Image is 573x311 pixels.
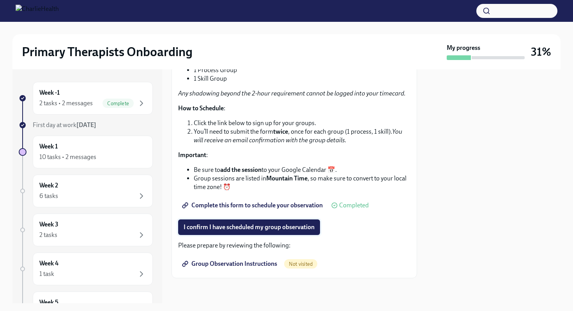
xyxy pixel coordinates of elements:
div: 1 task [39,270,54,278]
span: I confirm I have scheduled my group observation [184,223,315,231]
a: Week -12 tasks • 2 messagesComplete [19,82,153,115]
a: Week 41 task [19,253,153,285]
a: Week 110 tasks • 2 messages [19,136,153,168]
span: Group Observation Instructions [184,260,277,268]
strong: add the session [220,166,262,173]
div: 2 tasks • 2 messages [39,99,93,108]
strong: How to Schedule [178,104,224,112]
img: CharlieHealth [16,5,59,17]
em: Any shadowing beyond the 2-hour requirement cannot be logged into your timecard. [178,90,406,97]
li: Be sure to to your Google Calendar 📅. [194,166,410,174]
a: Week 26 tasks [19,175,153,207]
p: : [178,151,410,159]
h6: Week 2 [39,181,58,190]
span: Complete [103,101,134,106]
strong: Important [178,151,206,159]
li: 1 Skill Group [194,74,410,83]
h3: 31% [531,45,551,59]
div: 10 tasks • 2 messages [39,153,96,161]
h6: Week 5 [39,298,58,307]
strong: My progress [447,44,480,52]
span: Not visited [284,261,317,267]
span: Completed [339,202,369,209]
h6: Week 1 [39,142,58,151]
div: 2 tasks [39,231,57,239]
strong: Mountain Time [266,175,308,182]
li: You’ll need to submit the form , once for each group (1 process, 1 skill). [194,127,410,145]
a: Group Observation Instructions [178,256,283,272]
a: First day at work[DATE] [19,121,153,129]
span: First day at work [33,121,96,129]
span: Complete this form to schedule your observation [184,201,323,209]
h6: Week 4 [39,259,58,268]
p: Please prepare by reviewing the following: [178,241,410,250]
a: Complete this form to schedule your observation [178,198,328,213]
li: Click the link below to sign up for your groups. [194,119,410,127]
a: Week 32 tasks [19,214,153,246]
li: 1 Process Group [194,66,410,74]
strong: [DATE] [76,121,96,129]
p: : [178,104,410,113]
div: 6 tasks [39,192,58,200]
strong: twice [273,128,288,135]
h6: Week -1 [39,88,60,97]
h6: Week 3 [39,220,58,229]
h2: Primary Therapists Onboarding [22,44,193,60]
li: Group sessions are listed in , so make sure to convert to your local time zone! ⏰ [194,174,410,191]
button: I confirm I have scheduled my group observation [178,219,320,235]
